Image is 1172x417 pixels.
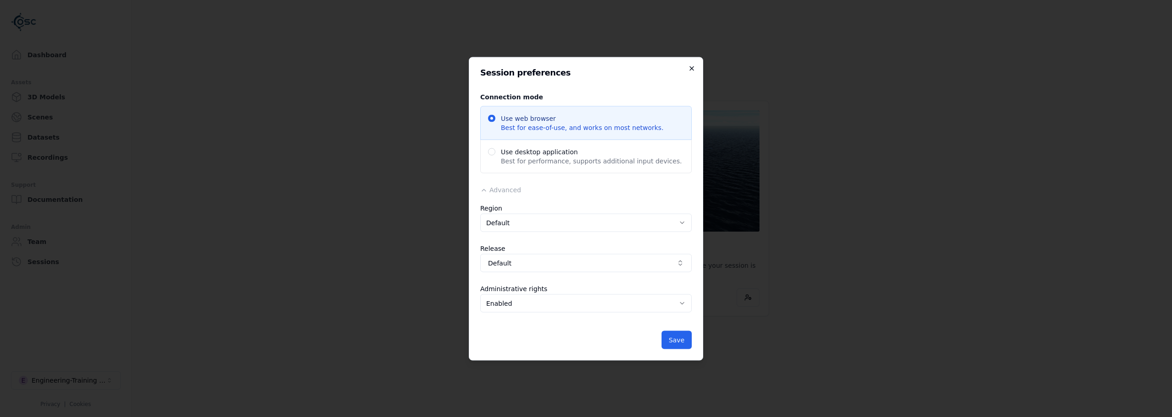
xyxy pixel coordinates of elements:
label: Region [480,204,502,211]
span: Best for ease-of-use, and works on most networks. [501,123,663,132]
span: Default [488,258,673,267]
span: Best for performance, supports additional input devices. [501,156,682,165]
legend: Connection mode [480,91,543,102]
span: Use desktop application [501,147,682,156]
button: Save [662,330,692,349]
span: Use web browser [480,106,692,140]
span: Use web browser [501,114,663,123]
button: Advanced [480,185,521,194]
label: Administrative rights [480,285,548,292]
h2: Session preferences [480,68,692,76]
span: Use desktop application [480,139,692,173]
label: Release [480,244,505,252]
span: Advanced [489,186,521,193]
